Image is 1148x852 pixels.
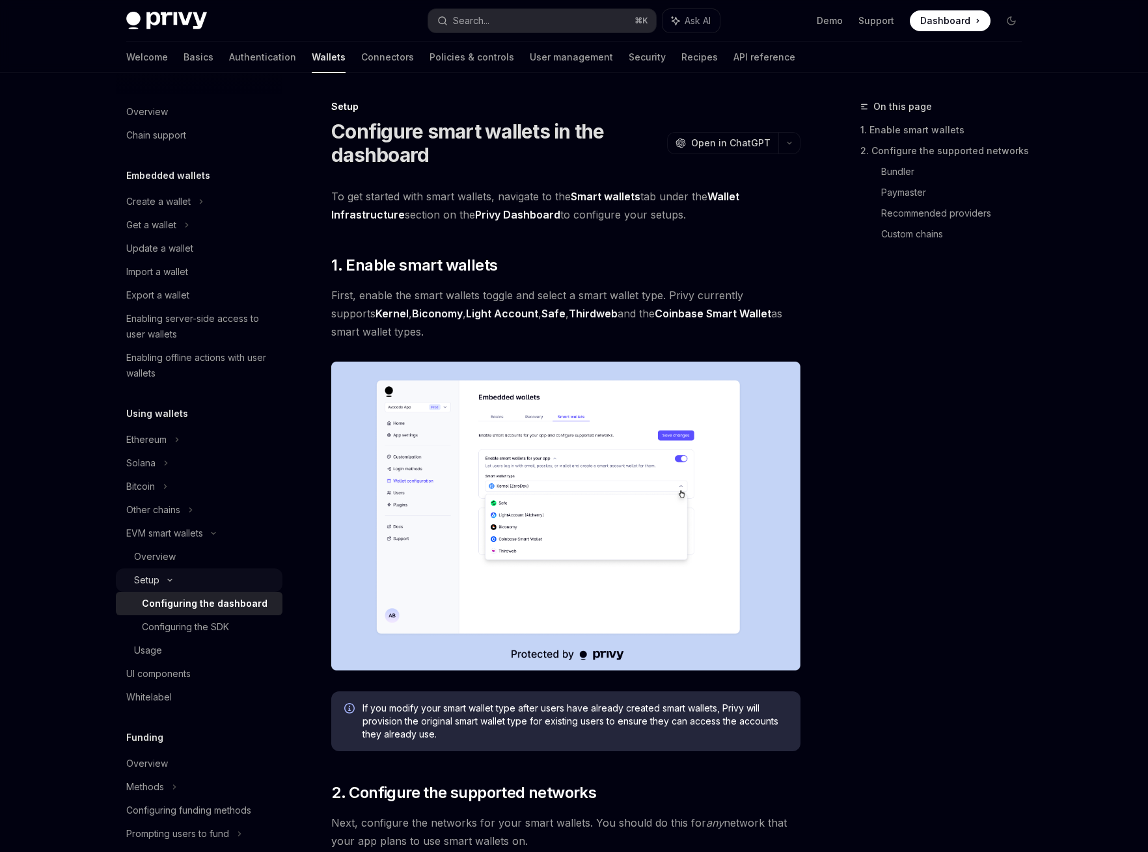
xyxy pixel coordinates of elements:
a: Enabling server-side access to user wallets [116,307,282,346]
a: Privy Dashboard [475,208,560,222]
div: Whitelabel [126,689,172,705]
a: Biconomy [412,307,463,321]
span: To get started with smart wallets, navigate to the tab under the section on the to configure your... [331,187,800,224]
a: Dashboard [910,10,991,31]
div: Solana [126,455,156,471]
a: Kernel [376,307,409,321]
a: 2. Configure the supported networks [860,140,1032,161]
div: Methods [126,779,164,795]
div: Setup [134,572,159,588]
div: Configuring funding methods [126,803,251,818]
a: Overview [116,100,282,124]
div: Ethereum [126,432,167,447]
div: Overview [134,549,176,565]
span: If you modify your smart wallet type after users have already created smart wallets, Privy will p... [362,702,787,741]
div: Chain support [126,127,186,143]
div: Overview [126,104,168,120]
a: Export a wallet [116,284,282,307]
svg: Info [344,703,357,716]
h5: Funding [126,730,163,745]
a: Chain support [116,124,282,147]
a: Coinbase Smart Wallet [655,307,771,321]
a: Security [629,42,666,73]
div: UI components [126,666,191,682]
div: Get a wallet [126,217,176,233]
a: Paymaster [881,182,1032,203]
a: UI components [116,662,282,686]
div: Bitcoin [126,479,155,494]
span: 2. Configure the supported networks [331,782,596,803]
strong: Smart wallets [571,190,640,203]
div: EVM smart wallets [126,526,203,541]
a: Whitelabel [116,686,282,709]
a: Overview [116,752,282,775]
a: 1. Enable smart wallets [860,120,1032,140]
a: Import a wallet [116,260,282,284]
button: Ask AI [663,9,720,33]
a: Authentication [229,42,296,73]
a: Configuring funding methods [116,799,282,822]
a: Safe [541,307,566,321]
a: Configuring the SDK [116,615,282,639]
span: Dashboard [920,14,970,27]
span: Next, configure the networks for your smart wallets. You should do this for network that your app... [331,814,800,850]
div: Setup [331,100,800,113]
div: Import a wallet [126,264,188,280]
div: Search... [453,13,489,29]
a: Enabling offline actions with user wallets [116,346,282,385]
div: Export a wallet [126,287,189,303]
div: Usage [134,643,162,658]
div: Enabling server-side access to user wallets [126,311,275,342]
div: Create a wallet [126,194,191,209]
h1: Configure smart wallets in the dashboard [331,120,662,166]
a: Configuring the dashboard [116,592,282,615]
a: Smart wallets [571,190,640,204]
div: Other chains [126,502,180,518]
a: Bundler [881,161,1032,182]
a: Connectors [361,42,414,73]
a: Thirdweb [569,307,618,321]
a: Custom chains [881,224,1032,245]
a: User management [530,42,613,73]
a: Usage [116,639,282,662]
span: On this page [873,99,932,114]
button: Search...⌘K [428,9,656,33]
button: Open in ChatGPT [667,132,778,154]
h5: Using wallets [126,406,188,421]
div: Enabling offline actions with user wallets [126,350,275,381]
a: Welcome [126,42,168,73]
span: 1. Enable smart wallets [331,255,497,276]
img: Sample enable smart wallets [331,362,800,671]
span: First, enable the smart wallets toggle and select a smart wallet type. Privy currently supports ,... [331,286,800,341]
a: Update a wallet [116,237,282,260]
a: Recipes [681,42,718,73]
span: Ask AI [685,14,711,27]
a: Basics [184,42,213,73]
div: Configuring the dashboard [142,596,267,611]
div: Prompting users to fund [126,826,229,842]
div: Configuring the SDK [142,619,229,635]
img: dark logo [126,12,207,30]
div: Overview [126,756,168,771]
a: Demo [817,14,843,27]
a: Wallets [312,42,346,73]
em: any [706,816,724,829]
span: ⌘ K [635,16,648,26]
h5: Embedded wallets [126,168,210,183]
a: Support [858,14,894,27]
button: Toggle dark mode [1001,10,1022,31]
a: Light Account [466,307,538,321]
a: API reference [733,42,795,73]
a: Overview [116,545,282,568]
span: Open in ChatGPT [691,137,771,150]
a: Recommended providers [881,203,1032,224]
a: Policies & controls [430,42,514,73]
div: Update a wallet [126,241,193,256]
